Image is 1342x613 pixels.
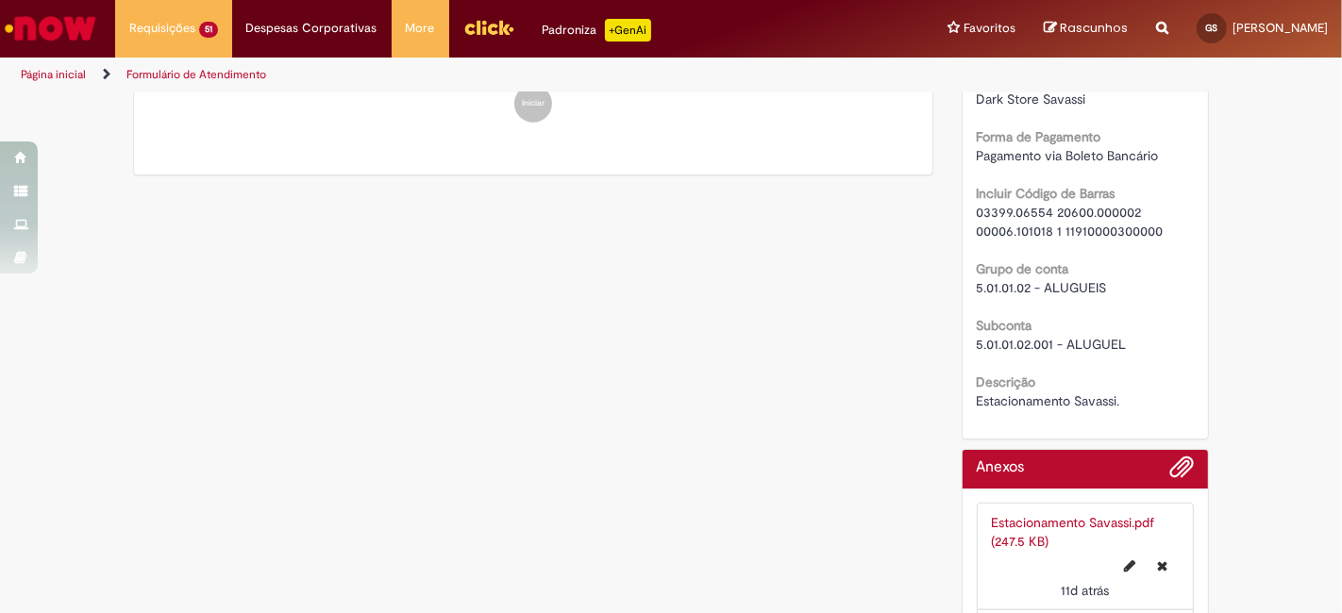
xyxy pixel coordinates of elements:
[977,336,1127,353] span: 5.01.01.02.001 - ALUGUEL
[1206,22,1218,34] span: GS
[543,19,651,41] div: Padroniza
[1044,20,1128,38] a: Rascunhos
[14,58,881,92] ul: Trilhas de página
[1113,551,1147,581] button: Editar nome de arquivo Estacionamento Savassi.pdf
[977,185,1116,202] b: Incluir Código de Barras
[992,514,1155,550] a: Estacionamento Savassi.pdf (247.5 KB)
[1061,582,1109,599] time: 21/08/2025 13:36:57
[977,128,1101,145] b: Forma de Pagamento
[463,13,514,41] img: click_logo_yellow_360x200.png
[977,279,1107,296] span: 5.01.01.02 - ALUGUEIS
[246,19,377,38] span: Despesas Corporativas
[977,373,1036,390] b: Descrição
[977,317,1032,334] b: Subconta
[1060,19,1128,37] span: Rascunhos
[977,260,1069,277] b: Grupo de conta
[605,19,651,41] p: +GenAi
[2,9,99,47] img: ServiceNow
[1061,582,1109,599] span: 11d atrás
[199,22,218,38] span: 51
[1169,455,1194,489] button: Adicionar anexos
[126,67,266,82] a: Formulário de Atendimento
[406,19,435,38] span: More
[129,19,195,38] span: Requisições
[977,459,1025,476] h2: Anexos
[964,19,1015,38] span: Favoritos
[1233,20,1328,36] span: [PERSON_NAME]
[977,204,1164,240] span: 03399.06554 20600.000002 00006.101018 1 11910000300000
[977,147,1159,164] span: Pagamento via Boleto Bancário
[1146,551,1179,581] button: Excluir Estacionamento Savassi.pdf
[977,91,1086,108] span: Dark Store Savassi
[977,392,1120,409] span: Estacionamento Savassi.
[21,67,86,82] a: Página inicial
